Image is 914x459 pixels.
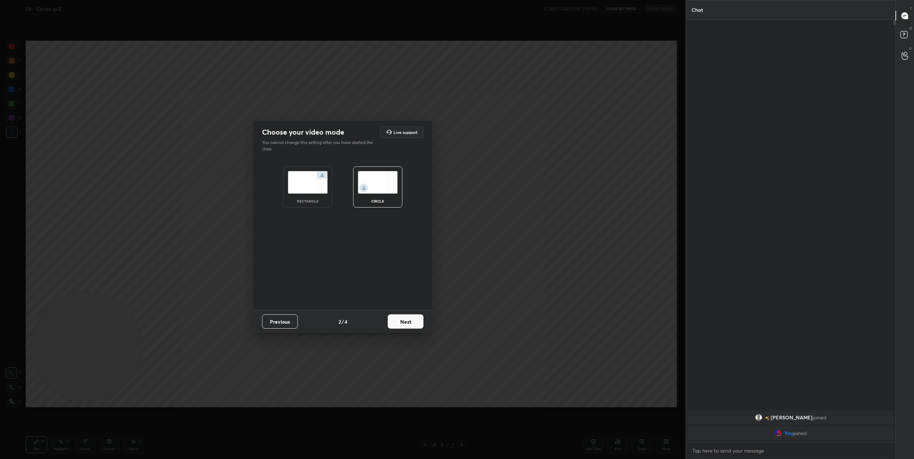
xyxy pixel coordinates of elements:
[338,318,341,325] h4: 2
[363,199,392,203] div: circle
[262,139,378,152] p: You cannot change this setting after you have started the class
[388,314,423,329] button: Next
[793,430,807,436] span: joined
[774,430,782,437] img: 688b4486b4ee450a8cb9bbcd57de3176.jpg
[393,130,417,134] h5: Live support
[771,415,813,420] span: [PERSON_NAME]
[345,318,347,325] h4: 4
[686,409,895,442] div: grid
[686,0,709,19] p: Chat
[262,314,298,329] button: Previous
[784,430,793,436] span: You
[813,415,827,420] span: joined
[909,46,912,51] p: G
[262,128,344,137] h2: Choose your video mode
[293,199,322,203] div: rectangle
[765,416,769,420] img: no-rating-badge.077c3623.svg
[909,26,912,31] p: D
[358,171,398,194] img: circleScreenIcon.acc0effb.svg
[288,171,328,194] img: normalScreenIcon.ae25ed63.svg
[755,414,762,421] img: default.png
[342,318,344,325] h4: /
[910,6,912,11] p: T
